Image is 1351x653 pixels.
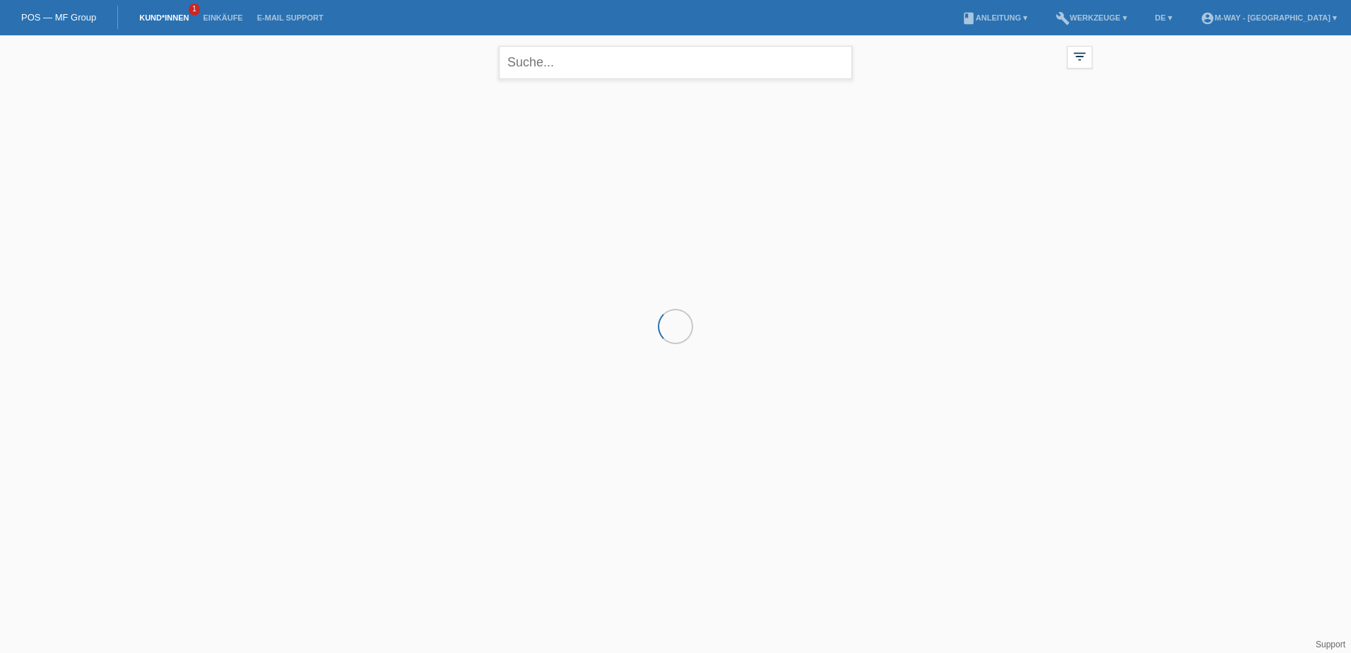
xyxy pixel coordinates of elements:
[1056,11,1070,25] i: build
[189,4,200,16] span: 1
[132,13,196,22] a: Kund*innen
[21,12,96,23] a: POS — MF Group
[955,13,1034,22] a: bookAnleitung ▾
[962,11,976,25] i: book
[1049,13,1134,22] a: buildWerkzeuge ▾
[1316,640,1345,649] a: Support
[250,13,331,22] a: E-Mail Support
[196,13,249,22] a: Einkäufe
[1148,13,1179,22] a: DE ▾
[1193,13,1344,22] a: account_circlem-way - [GEOGRAPHIC_DATA] ▾
[1072,49,1087,64] i: filter_list
[499,46,852,79] input: Suche...
[1200,11,1215,25] i: account_circle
